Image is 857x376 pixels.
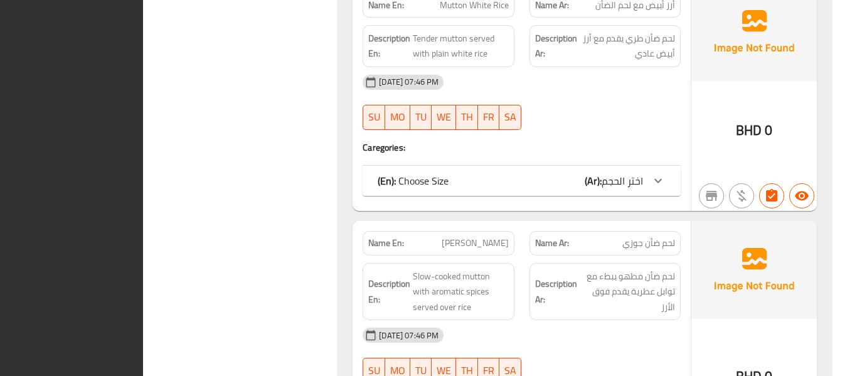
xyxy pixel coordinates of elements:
span: لحم ضأن جوزي [622,237,675,250]
span: MO [390,108,405,126]
strong: Description Ar: [535,276,577,307]
span: [DATE] 07:46 PM [374,76,444,88]
button: MO [385,105,410,130]
h4: Caregories: [363,141,681,154]
strong: Description Ar: [535,31,577,62]
span: [DATE] 07:46 PM [374,330,444,341]
span: TH [461,108,473,126]
b: (En): [378,171,396,190]
span: WE [437,108,451,126]
button: TU [410,105,432,130]
button: Not branch specific item [699,183,724,208]
strong: Description En: [368,276,410,307]
p: Choose Size [378,173,449,188]
span: اختر الحجم [602,171,643,190]
strong: Name En: [368,237,404,250]
button: SA [499,105,521,130]
button: Purchased item [729,183,754,208]
span: [PERSON_NAME] [442,237,509,250]
span: 0 [765,118,772,142]
span: FR [483,108,494,126]
span: BHD [736,118,762,142]
button: TH [456,105,478,130]
span: TU [415,108,427,126]
button: FR [478,105,499,130]
button: Available [789,183,814,208]
button: WE [432,105,456,130]
button: Has choices [759,183,784,208]
div: (En): Choose Size(Ar):اختر الحجم [363,166,681,196]
span: لحم ضأن طري يقدم مع أرز أبيض عادي [580,31,675,62]
span: SA [504,108,516,126]
strong: Description En: [368,31,410,62]
span: Tender mutton served with plain white rice [413,31,508,62]
span: SU [368,108,380,126]
img: Ae5nvW7+0k+MAAAAAElFTkSuQmCC [691,221,817,319]
b: (Ar): [585,171,602,190]
span: لحم ضأن مطهو ببطء مع توابل عطرية يقدم فوق الأرز [580,269,675,315]
span: Slow-cooked mutton with aromatic spices served over rice [413,269,508,315]
strong: Name Ar: [535,237,569,250]
button: SU [363,105,385,130]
